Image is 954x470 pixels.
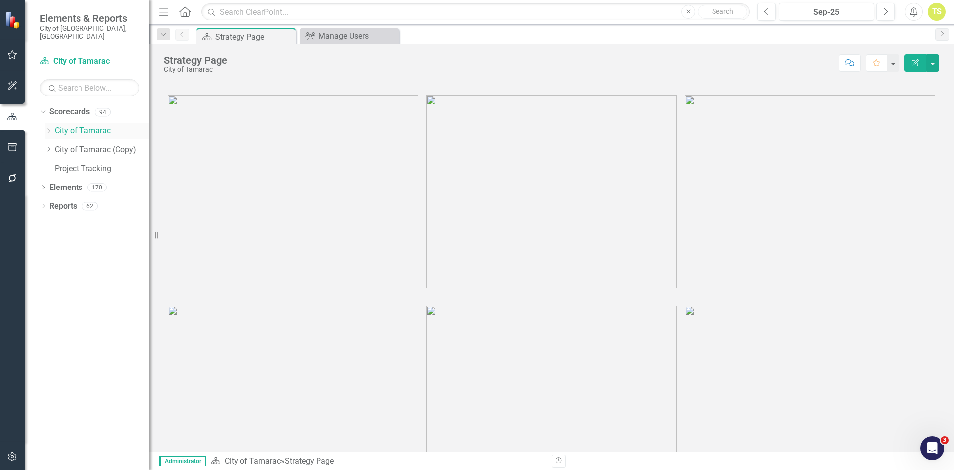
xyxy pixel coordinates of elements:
div: » [211,456,544,467]
div: Strategy Page [215,31,293,43]
span: Search [712,7,733,15]
button: TS [928,3,946,21]
input: Search ClearPoint... [201,3,750,21]
a: City of Tamarac [55,125,149,137]
a: City of Tamarac [40,56,139,67]
a: City of Tamarac [225,456,281,466]
img: tamarac1%20v3.png [168,95,418,288]
img: ClearPoint Strategy [5,11,22,29]
small: City of [GEOGRAPHIC_DATA], [GEOGRAPHIC_DATA] [40,24,139,41]
div: 170 [87,183,107,191]
button: Sep-25 [779,3,874,21]
div: Sep-25 [782,6,871,18]
a: City of Tamarac (Copy) [55,144,149,156]
div: 62 [82,202,98,210]
button: Search [698,5,747,19]
div: 94 [95,108,111,116]
span: 3 [941,436,949,444]
span: Administrator [159,456,206,466]
a: Elements [49,182,82,193]
a: Manage Users [302,30,397,42]
img: tamarac2%20v3.png [426,95,677,288]
input: Search Below... [40,79,139,96]
iframe: Intercom live chat [920,436,944,460]
a: Project Tracking [55,163,149,175]
div: City of Tamarac [164,66,227,73]
a: Reports [49,201,77,212]
div: Manage Users [318,30,397,42]
span: Elements & Reports [40,12,139,24]
div: Strategy Page [285,456,334,466]
img: tamarac3%20v3.png [685,95,935,288]
a: Scorecards [49,106,90,118]
div: Strategy Page [164,55,227,66]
